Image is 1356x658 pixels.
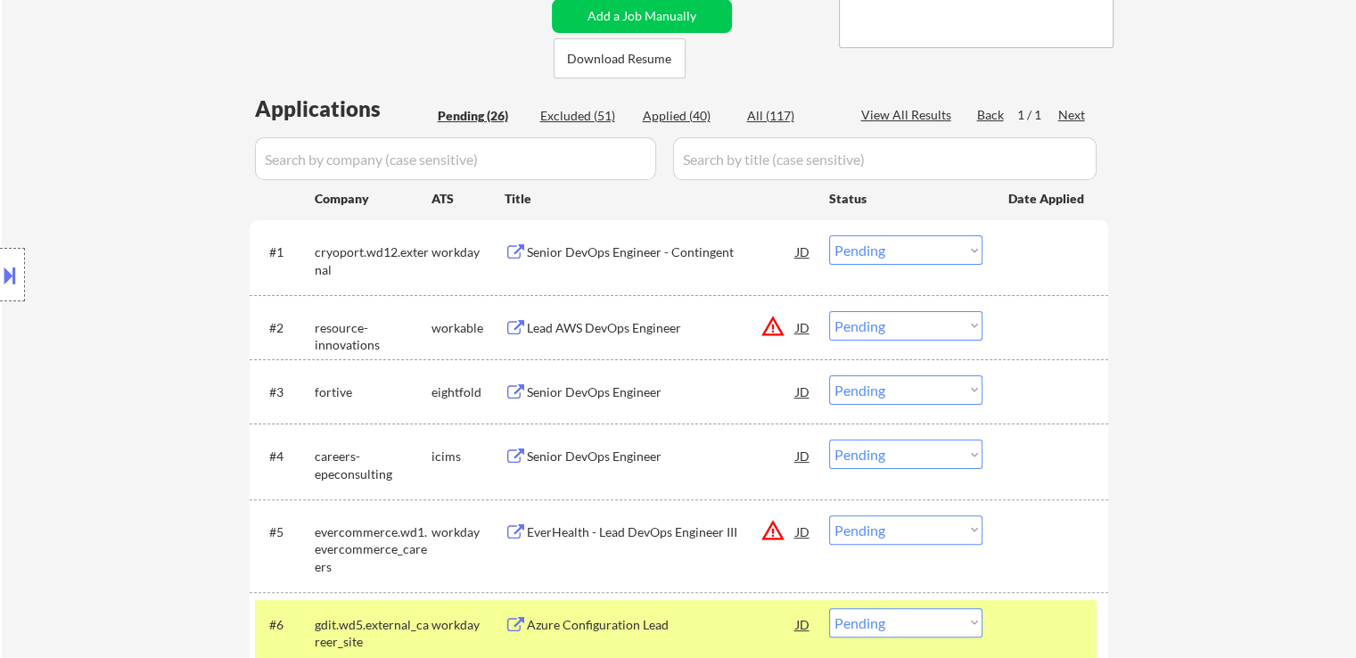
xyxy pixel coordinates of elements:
div: Back [977,106,1006,124]
div: cryoport.wd12.external [315,243,431,278]
div: Azure Configuration Lead [527,616,796,634]
div: evercommerce.wd1.evercommerce_careers [315,523,431,576]
div: JD [794,608,812,640]
div: All (117) [747,107,836,125]
div: Date Applied [1008,190,1087,208]
input: Search by title (case sensitive) [673,137,1097,180]
div: Excluded (51) [540,107,629,125]
div: Company [315,190,431,208]
div: Title [505,190,812,208]
div: 1 / 1 [1017,106,1058,124]
div: JD [794,440,812,472]
input: Search by company (case sensitive) [255,137,656,180]
div: Senior DevOps Engineer - Contingent [527,243,796,261]
div: JD [794,235,812,267]
div: EverHealth - Lead DevOps Engineer III [527,523,796,541]
div: workday [431,243,505,261]
div: JD [794,515,812,547]
div: fortive [315,383,431,401]
div: workday [431,523,505,541]
div: Status [829,182,982,214]
div: View All Results [861,106,957,124]
div: Senior DevOps Engineer [527,383,796,401]
div: eightfold [431,383,505,401]
div: Applied (40) [643,107,732,125]
div: icims [431,448,505,465]
div: Senior DevOps Engineer [527,448,796,465]
div: workday [431,616,505,634]
div: Applications [255,98,431,119]
div: workable [431,319,505,337]
button: warning_amber [760,518,785,543]
div: JD [794,375,812,407]
div: careers-epeconsulting [315,448,431,482]
div: resource-innovations [315,319,431,354]
div: #6 [269,616,300,634]
div: Pending (26) [438,107,527,125]
div: gdit.wd5.external_career_site [315,616,431,651]
div: JD [794,311,812,343]
button: warning_amber [760,314,785,339]
div: ATS [431,190,505,208]
button: Download Resume [554,38,686,78]
div: #4 [269,448,300,465]
div: Lead AWS DevOps Engineer [527,319,796,337]
div: Next [1058,106,1087,124]
div: #5 [269,523,300,541]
